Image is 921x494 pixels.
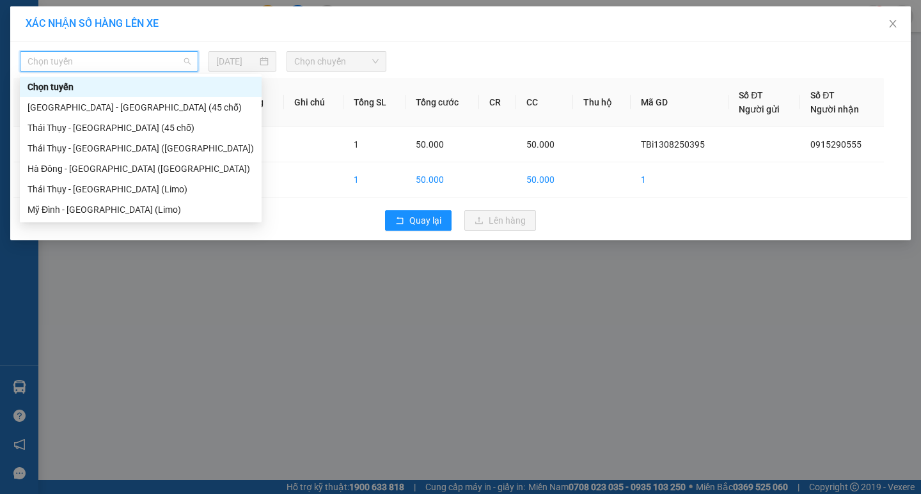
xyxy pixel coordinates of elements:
div: Thái Thụy - Hà Nội (45 chỗ) [20,118,262,138]
div: Thái Thụy - [GEOGRAPHIC_DATA] (45 chỗ) [28,121,254,135]
div: Mỹ Đình - Thái Thụy (Limo) [20,199,262,220]
button: Close [875,6,911,42]
div: [GEOGRAPHIC_DATA] - [GEOGRAPHIC_DATA] (45 chỗ) [28,100,254,114]
div: Mỹ Đình - [GEOGRAPHIC_DATA] (Limo) [28,203,254,217]
span: 50.000 [416,139,444,150]
div: Chọn tuyến [20,77,262,97]
div: Hà Đông - Thái Thụy (Limo) [20,158,262,179]
td: 50.000 [405,162,479,197]
div: Thái Thụy - Hà Đông (Limo) [20,138,262,158]
td: 1 [343,162,405,197]
span: Quay lại [409,213,441,228]
span: Người nhận [810,104,859,114]
span: XÁC NHẬN SỐ HÀNG LÊN XE [26,17,159,29]
td: 1 [631,162,729,197]
th: Ghi chú [284,78,343,127]
th: Tổng SL [343,78,405,127]
th: CC [516,78,573,127]
span: Chọn chuyến [294,52,379,71]
th: Thu hộ [573,78,631,127]
div: Thái Thụy - [GEOGRAPHIC_DATA] (Limo) [28,182,254,196]
div: Chọn tuyến [28,80,254,94]
input: 13/08/2025 [216,54,258,68]
span: close [888,19,898,29]
div: Hà Nội - Thái Thụy (45 chỗ) [20,97,262,118]
th: Mã GD [631,78,729,127]
td: 50.000 [516,162,573,197]
div: Thái Thụy - Mỹ Đình (Limo) [20,179,262,199]
span: Số ĐT [739,90,763,100]
div: Hà Đông - [GEOGRAPHIC_DATA] ([GEOGRAPHIC_DATA]) [28,162,254,176]
span: Người gửi [739,104,780,114]
span: 50.000 [526,139,555,150]
td: 1 [13,127,57,162]
th: Tổng cước [405,78,479,127]
span: 1 [354,139,359,150]
span: rollback [395,216,404,226]
th: CR [479,78,516,127]
button: rollbackQuay lại [385,210,452,231]
th: STT [13,78,57,127]
span: 0915290555 [810,139,862,150]
div: Thái Thụy - [GEOGRAPHIC_DATA] ([GEOGRAPHIC_DATA]) [28,141,254,155]
span: TBi1308250395 [641,139,705,150]
button: uploadLên hàng [464,210,536,231]
span: Số ĐT [810,90,835,100]
span: Chọn tuyến [28,52,191,71]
